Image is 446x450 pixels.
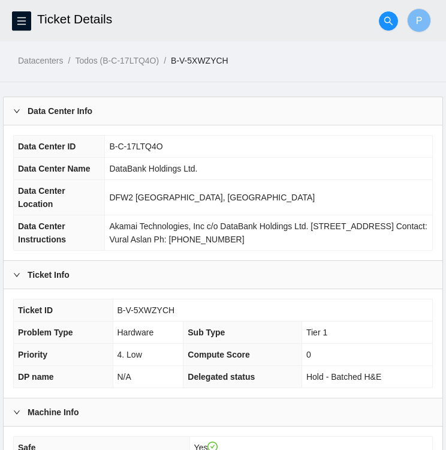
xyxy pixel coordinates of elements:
button: search [379,11,398,31]
span: Problem Type [18,328,73,337]
span: menu [13,16,31,26]
span: DP name [18,372,54,382]
b: Data Center Info [28,104,92,118]
b: Ticket Info [28,268,70,281]
span: / [68,56,70,65]
span: Data Center Location [18,186,65,209]
span: Data Center Name [18,164,91,173]
span: B-C-17LTQ4O [109,142,162,151]
span: P [416,13,423,28]
span: right [13,107,20,115]
span: right [13,271,20,278]
span: Compute Score [188,350,249,359]
span: Tier 1 [306,328,327,337]
div: Data Center Info [4,97,442,125]
span: DataBank Holdings Ltd. [109,164,197,173]
span: / [164,56,166,65]
span: search [379,16,397,26]
div: Ticket Info [4,261,442,289]
span: Sub Type [188,328,225,337]
button: P [407,8,431,32]
button: menu [12,11,31,31]
a: Datacenters [18,56,63,65]
span: Priority [18,350,47,359]
span: Ticket ID [18,305,53,315]
span: right [13,409,20,416]
span: Hardware [117,328,154,337]
b: Machine Info [28,406,79,419]
span: DFW2 [GEOGRAPHIC_DATA], [GEOGRAPHIC_DATA] [109,193,315,202]
span: B-V-5XWZYCH [117,305,175,315]
span: 4. Low [117,350,142,359]
span: 0 [306,350,311,359]
span: Delegated status [188,372,255,382]
span: Hold - Batched H&E [306,372,381,382]
span: Data Center Instructions [18,221,66,244]
span: N/A [117,372,131,382]
span: Data Center ID [18,142,76,151]
a: Todos (B-C-17LTQ4O) [75,56,159,65]
div: Machine Info [4,398,442,426]
a: B-V-5XWZYCH [171,56,228,65]
span: Akamai Technologies, Inc c/o DataBank Holdings Ltd. [STREET_ADDRESS] Contact: Vural Aslan Ph: [PH... [109,221,427,244]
